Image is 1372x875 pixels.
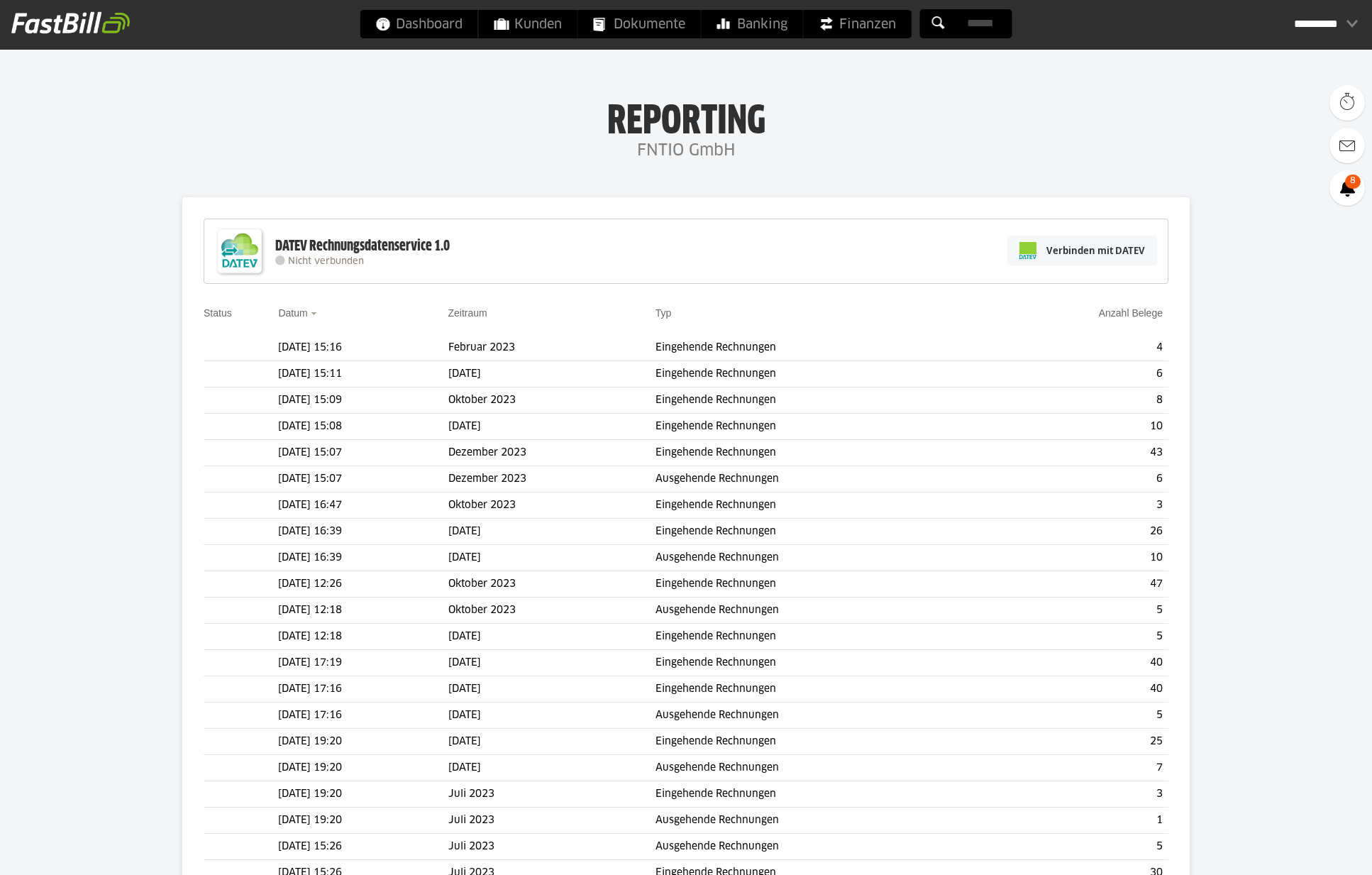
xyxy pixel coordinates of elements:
td: 10 [983,545,1168,571]
td: 26 [983,519,1168,545]
td: Ausgehende Rechnungen [655,755,983,781]
td: [DATE] 15:07 [278,466,448,492]
td: [DATE] [448,650,655,676]
a: 8 [1329,170,1365,206]
td: [DATE] 15:07 [278,440,448,466]
td: Oktober 2023 [448,387,655,414]
a: Typ [655,307,672,319]
td: Oktober 2023 [448,492,655,519]
td: 1 [983,808,1168,834]
td: Ausgehende Rechnungen [655,466,983,492]
td: Eingehende Rechnungen [655,729,983,755]
td: Dezember 2023 [448,466,655,492]
td: [DATE] [448,703,655,729]
td: [DATE] 16:47 [278,492,448,519]
span: 8 [1345,175,1361,189]
td: [DATE] [448,545,655,571]
td: 4 [983,335,1168,361]
td: 5 [983,624,1168,650]
td: [DATE] 15:09 [278,387,448,414]
td: [DATE] 17:19 [278,650,448,676]
a: Zeitraum [448,307,487,319]
td: Eingehende Rechnungen [655,676,983,703]
td: 8 [983,387,1168,414]
img: DATEV-Datenservice Logo [211,223,268,280]
td: Ausgehende Rechnungen [655,808,983,834]
span: Dokumente [594,10,685,38]
td: 43 [983,440,1168,466]
span: Kunden [494,10,562,38]
a: Kunden [479,10,577,38]
td: [DATE] [448,624,655,650]
td: Eingehende Rechnungen [655,624,983,650]
td: [DATE] [448,755,655,781]
td: 5 [983,598,1168,624]
span: Verbinden mit DATEV [1046,243,1145,258]
td: Eingehende Rechnungen [655,492,983,519]
td: 25 [983,729,1168,755]
td: 47 [983,571,1168,598]
td: [DATE] 15:08 [278,414,448,440]
td: 40 [983,676,1168,703]
td: Ausgehende Rechnungen [655,545,983,571]
a: Verbinden mit DATEV [1007,236,1157,265]
td: Ausgehende Rechnungen [655,703,983,729]
td: 40 [983,650,1168,676]
td: 3 [983,781,1168,808]
td: [DATE] 12:18 [278,624,448,650]
div: DATEV Rechnungsdatenservice 1.0 [275,237,450,255]
td: Februar 2023 [448,335,655,361]
span: Dashboard [376,10,463,38]
td: [DATE] [448,519,655,545]
span: Finanzen [819,10,896,38]
a: Datum [278,307,307,319]
td: Eingehende Rechnungen [655,440,983,466]
td: Eingehende Rechnungen [655,650,983,676]
td: [DATE] 16:39 [278,545,448,571]
td: [DATE] [448,676,655,703]
td: [DATE] 17:16 [278,703,448,729]
td: 5 [983,703,1168,729]
a: Banking [702,10,803,38]
td: [DATE] 15:26 [278,834,448,860]
td: [DATE] 12:26 [278,571,448,598]
td: Eingehende Rechnungen [655,519,983,545]
td: 5 [983,834,1168,860]
span: Nicht verbunden [288,257,364,266]
td: Ausgehende Rechnungen [655,598,983,624]
a: Dokumente [578,10,701,38]
td: Oktober 2023 [448,571,655,598]
iframe: Öffnet ein Widget, in dem Sie weitere Informationen finden [1261,832,1358,868]
img: fastbill_logo_white.png [11,11,130,34]
td: [DATE] 12:18 [278,598,448,624]
td: Juli 2023 [448,781,655,808]
td: Oktober 2023 [448,598,655,624]
td: Eingehende Rechnungen [655,387,983,414]
td: [DATE] 17:16 [278,676,448,703]
td: 6 [983,361,1168,387]
td: [DATE] 19:20 [278,808,448,834]
td: [DATE] [448,361,655,387]
td: [DATE] 19:20 [278,755,448,781]
span: Banking [717,10,787,38]
td: Dezember 2023 [448,440,655,466]
td: 3 [983,492,1168,519]
td: 6 [983,466,1168,492]
td: Eingehende Rechnungen [655,335,983,361]
img: sort_desc.gif [311,312,320,315]
td: Eingehende Rechnungen [655,781,983,808]
td: Juli 2023 [448,834,655,860]
td: Ausgehende Rechnungen [655,834,983,860]
a: Status [204,307,232,319]
a: Anzahl Belege [1099,307,1163,319]
td: Juli 2023 [448,808,655,834]
a: Dashboard [360,10,478,38]
a: Finanzen [804,10,912,38]
td: Eingehende Rechnungen [655,361,983,387]
td: [DATE] 16:39 [278,519,448,545]
td: [DATE] 15:11 [278,361,448,387]
h1: Reporting [142,100,1230,137]
td: 10 [983,414,1168,440]
td: Eingehende Rechnungen [655,571,983,598]
td: [DATE] 19:20 [278,729,448,755]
